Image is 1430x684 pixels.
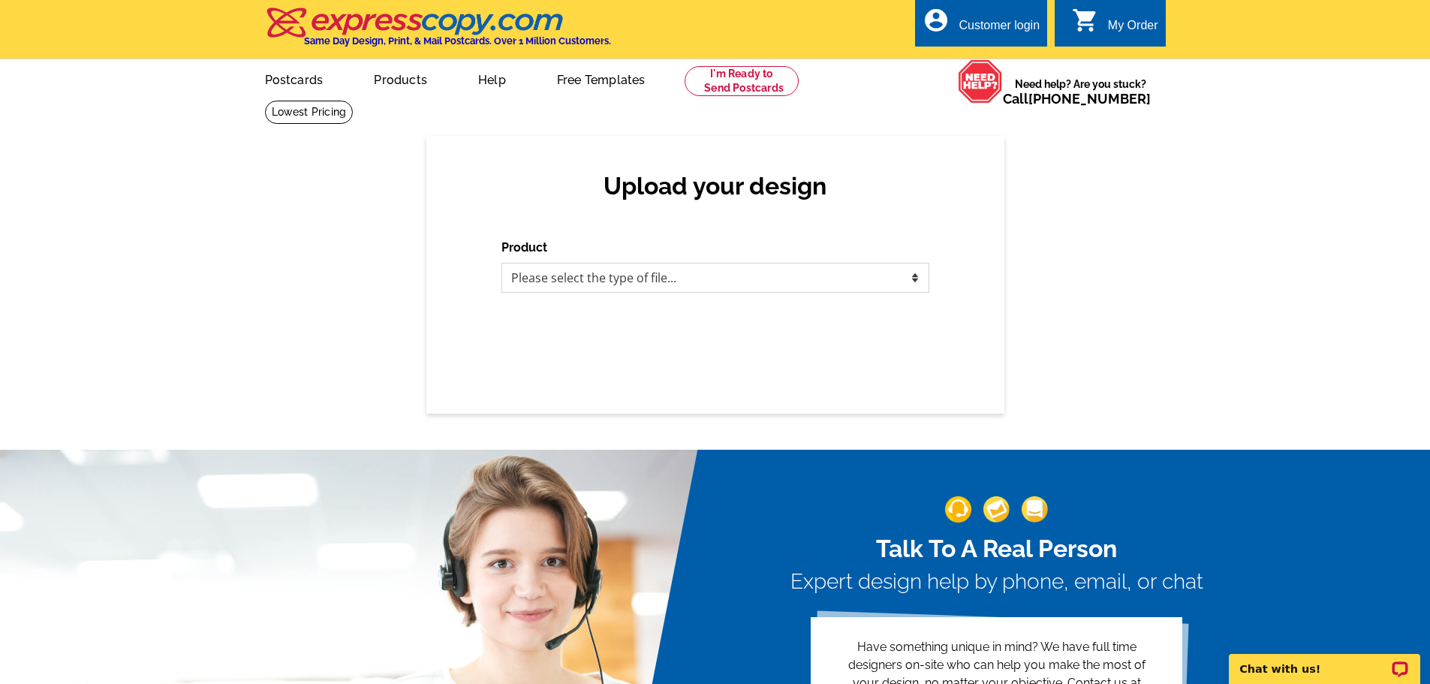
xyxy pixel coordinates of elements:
[790,535,1203,563] h2: Talk To A Real Person
[533,61,670,96] a: Free Templates
[1028,91,1151,107] a: [PHONE_NUMBER]
[241,61,348,96] a: Postcards
[923,17,1040,35] a: account_circle Customer login
[304,35,611,47] h4: Same Day Design, Print, & Mail Postcards. Over 1 Million Customers.
[1219,637,1430,684] iframe: LiveChat chat widget
[1003,91,1151,107] span: Call
[1072,7,1099,34] i: shopping_cart
[945,496,971,523] img: support-img-1.png
[350,61,451,96] a: Products
[265,18,611,47] a: Same Day Design, Print, & Mail Postcards. Over 1 Million Customers.
[516,172,914,200] h2: Upload your design
[923,7,950,34] i: account_circle
[1003,77,1158,107] span: Need help? Are you stuck?
[790,569,1203,595] h3: Expert design help by phone, email, or chat
[983,496,1010,523] img: support-img-2.png
[1108,19,1158,40] div: My Order
[958,59,1003,104] img: help
[1072,17,1158,35] a: shopping_cart My Order
[959,19,1040,40] div: Customer login
[1022,496,1048,523] img: support-img-3_1.png
[501,239,547,257] label: Product
[454,61,530,96] a: Help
